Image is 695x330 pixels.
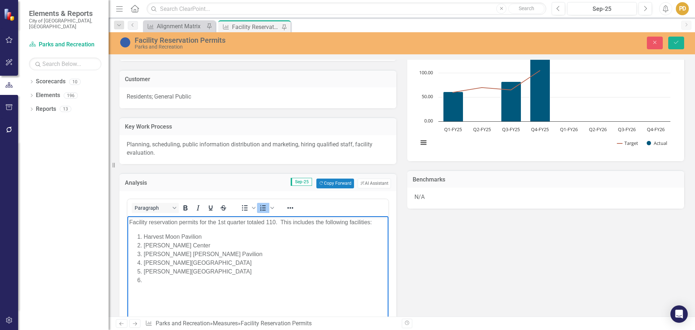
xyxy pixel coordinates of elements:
[570,5,634,13] div: Sep-25
[519,5,534,11] span: Search
[358,179,391,188] button: AI Assistant
[29,41,101,49] a: Parks and Recreation
[145,319,396,328] div: » »
[257,203,275,213] div: Numbered list
[444,126,462,133] text: Q1-FY25
[69,79,81,85] div: 10
[29,18,101,30] small: City of [GEOGRAPHIC_DATA], [GEOGRAPHIC_DATA]
[36,105,56,113] a: Reports
[36,91,60,100] a: Elements
[419,69,433,76] text: 100.00
[284,203,296,213] button: Reveal or hide additional toolbar items
[64,92,78,99] div: 196
[418,138,429,148] button: View chart menu, Chart
[241,320,312,327] div: Facility Reservation Permits
[147,3,546,15] input: Search ClearPoint...
[239,203,257,213] div: Bullet list
[414,45,674,154] svg: Interactive chart
[179,203,191,213] button: Bold
[676,2,689,15] button: PD
[217,203,229,213] button: Strikethrough
[443,92,463,121] path: Q1-FY25, 61. Actual.
[473,126,491,133] text: Q2-FY25
[29,58,101,70] input: Search Below...
[501,82,521,121] path: Q3-FY25, 82. Actual.
[119,37,131,48] img: No Information
[145,22,205,31] a: Alignment Matrix
[232,22,280,32] div: Facility Reservation Permits
[531,126,549,133] text: Q4-FY25
[125,76,391,83] h3: Customer
[60,106,71,112] div: 13
[125,180,173,186] h3: Analysis
[647,140,667,146] button: Show Actual
[4,8,16,21] img: ClearPoint Strategy
[127,141,389,157] div: Planning, scheduling, public information distribution and marketing, hiring qualified staff, faci...
[618,126,636,133] text: Q3-FY26
[127,93,389,101] p: Residents; General Public
[413,176,679,183] h3: Benchmarks
[316,179,354,188] button: Copy Forward
[125,124,391,130] h3: Key Work Process
[29,9,101,18] span: Elements & Reports
[157,22,205,31] div: Alignment Matrix
[589,126,607,133] text: Q2-FY26
[530,57,550,121] path: Q4-FY25, 133. Actual.
[132,203,179,213] button: Block Paragraph
[205,203,217,213] button: Underline
[414,193,677,201] p: N/A
[414,45,677,154] div: Chart. Highcharts interactive chart.
[567,2,637,15] button: Sep-25
[424,117,433,124] text: 0.00
[156,320,210,327] a: Parks and Recreation
[422,93,433,100] text: 50.00
[135,36,436,44] div: Facility Reservation Permits
[508,4,544,14] button: Search
[36,78,66,86] a: Scorecards
[617,140,639,146] button: Show Target
[443,49,656,122] g: Actual, series 2 of 2. Bar series with 8 bars.
[291,178,312,186] span: Sep-25
[502,126,520,133] text: Q3-FY25
[670,305,688,323] div: Open Intercom Messenger
[135,44,436,50] div: Parks and Recreation
[647,126,665,133] text: Q4-FY26
[135,205,170,211] span: Paragraph
[192,203,204,213] button: Italic
[560,126,578,133] text: Q1-FY26
[213,320,238,327] a: Measures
